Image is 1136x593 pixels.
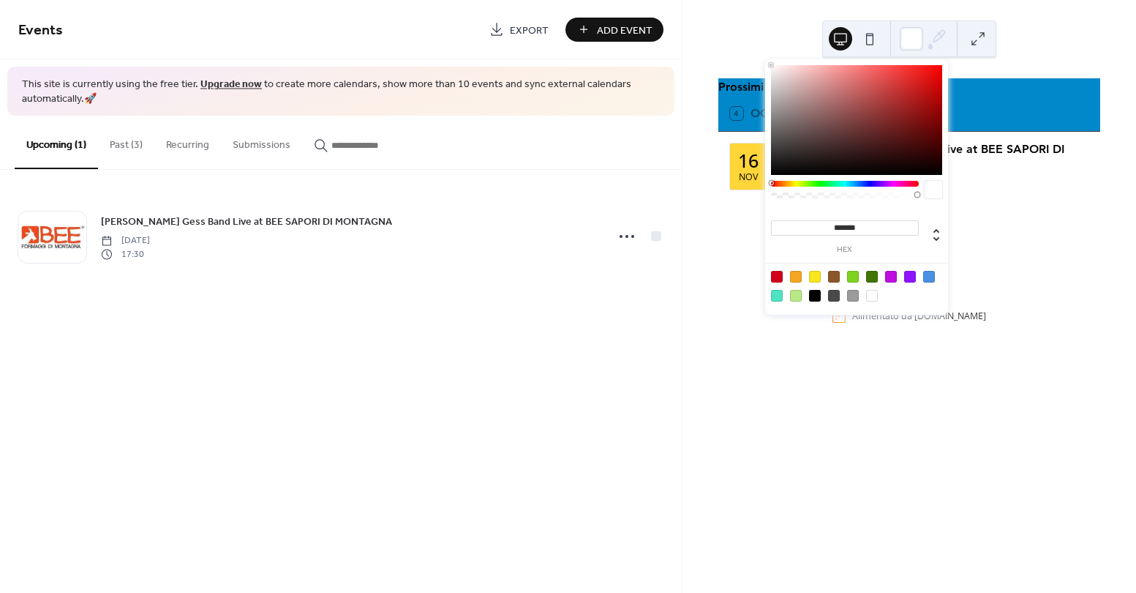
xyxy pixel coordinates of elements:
div: #9013FE [904,271,916,283]
button: Recurring [154,116,221,168]
a: Export [478,18,560,42]
label: hex [771,246,919,254]
div: nov [739,173,758,182]
button: Upcoming (1) [15,116,98,169]
div: #BD10E0 [885,271,897,283]
span: [DATE] [101,234,150,247]
div: #B8E986 [790,290,802,302]
div: #FFFFFF [866,290,878,302]
div: Prossimi appuntamenti [718,78,1100,96]
div: #8B572A [828,271,840,283]
span: 17:30 [101,247,150,261]
button: Add Event [565,18,663,42]
div: #417505 [866,271,878,283]
span: [PERSON_NAME] Gess Band Live at BEE SAPORI DI MONTAGNA [101,215,392,230]
a: Upgrade now [200,75,262,94]
span: Add Event [597,23,652,38]
div: #D0021B [771,271,783,283]
div: Alimentato da [852,310,986,322]
div: 16 [738,152,759,170]
div: #7ED321 [847,271,859,283]
div: #4A4A4A [828,290,840,302]
span: This site is currently using the free tier. to create more calendars, show more than 10 events an... [22,78,660,106]
div: #50E3C2 [771,290,783,302]
a: [DOMAIN_NAME] [914,310,986,322]
span: Events [18,16,63,45]
span: Export [510,23,549,38]
div: #000000 [809,290,821,302]
div: #9B9B9B [847,290,859,302]
div: #4A90E2 [923,271,935,283]
a: [PERSON_NAME] Gess Band Live at BEE SAPORI DI MONTAGNA [101,213,392,230]
div: #F5A623 [790,271,802,283]
button: Past (3) [98,116,154,168]
div: #F8E71C [809,271,821,283]
button: Submissions [221,116,302,168]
